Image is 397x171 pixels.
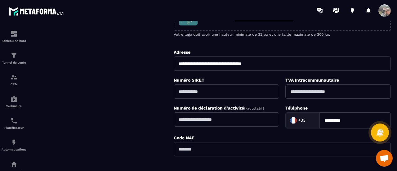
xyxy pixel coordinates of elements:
label: Numéro de déclaration d'activité [174,106,264,110]
a: Ouvrir le chat [376,150,393,167]
label: Numéro SIRET [174,78,204,83]
img: scheduler [10,117,18,124]
a: automationsautomationsAutomatisations [2,134,26,156]
input: Search for option [307,116,313,125]
div: Search for option [285,112,319,128]
p: Votre logo doit avoir une hauteur minimale de 32 px et une taille maximale de 300 ko. [174,32,391,37]
span: (Facultatif) [244,106,264,110]
span: +33 [298,117,306,124]
p: Tunnel de vente [2,61,26,64]
img: Country Flag [287,114,300,127]
img: formation [10,74,18,81]
p: Planificateur [2,126,26,129]
a: automationsautomationsWebinaire [2,91,26,112]
p: Tableau de bord [2,39,26,43]
label: Téléphone [285,106,308,110]
a: formationformationTableau de bord [2,25,26,47]
a: formationformationTunnel de vente [2,47,26,69]
img: automations [10,139,18,146]
p: Webinaire [2,104,26,108]
img: formation [10,52,18,59]
label: TVA Intracommunautaire [285,78,339,83]
img: automations [10,160,18,168]
label: Adresse [174,50,190,55]
label: Code NAF [174,135,194,140]
a: formationformationCRM [2,69,26,91]
img: logo [9,6,65,17]
img: automations [10,95,18,103]
p: Automatisations [2,148,26,151]
img: formation [10,30,18,38]
p: CRM [2,83,26,86]
a: schedulerschedulerPlanificateur [2,112,26,134]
